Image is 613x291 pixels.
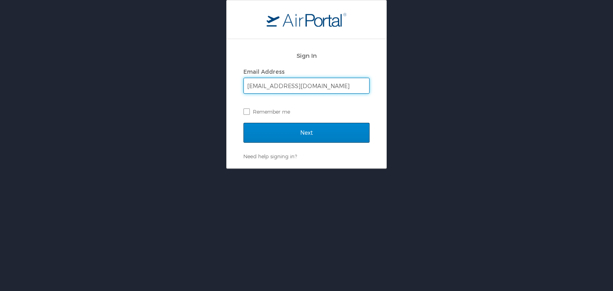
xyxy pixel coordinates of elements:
a: Need help signing in? [243,153,297,159]
label: Remember me [243,106,370,118]
label: Email Address [243,68,285,75]
input: Next [243,123,370,143]
img: logo [267,12,346,27]
h2: Sign In [243,51,370,60]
